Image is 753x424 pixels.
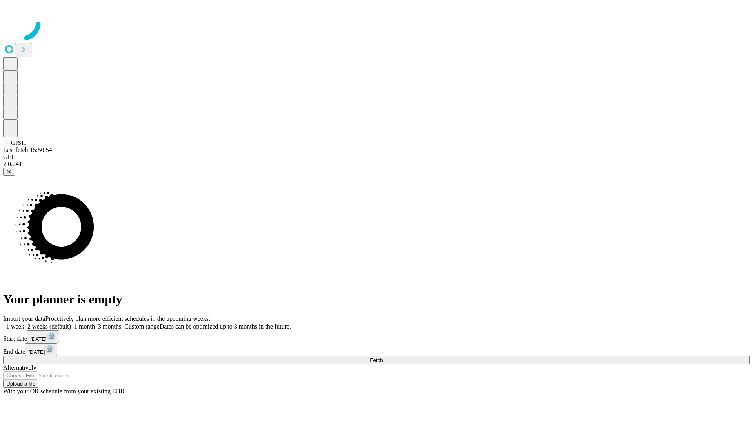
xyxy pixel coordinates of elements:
[3,364,36,371] span: Alternatively
[3,154,750,161] div: GEI
[3,146,52,153] span: Last fetch: 15:50:54
[74,323,95,330] span: 1 month
[370,357,383,363] span: Fetch
[3,388,125,395] span: With your OR schedule from your existing EHR
[27,323,71,330] span: 2 weeks (default)
[45,315,210,322] span: Proactively plan more efficient schedules in the upcoming weeks.
[3,315,45,322] span: Import your data
[3,380,38,388] button: Upload a file
[3,356,750,364] button: Fetch
[3,292,750,307] h1: Your planner is empty
[27,330,59,343] button: [DATE]
[6,169,12,175] span: @
[98,323,121,330] span: 3 months
[25,343,57,356] button: [DATE]
[3,168,15,176] button: @
[3,161,750,168] div: 2.0.241
[30,336,47,342] span: [DATE]
[124,323,159,330] span: Custom range
[160,323,291,330] span: Dates can be optimized up to 3 months in the future.
[6,323,24,330] span: 1 week
[11,139,26,146] span: GJSH
[3,343,750,356] div: End date
[3,330,750,343] div: Start date
[28,349,45,355] span: [DATE]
